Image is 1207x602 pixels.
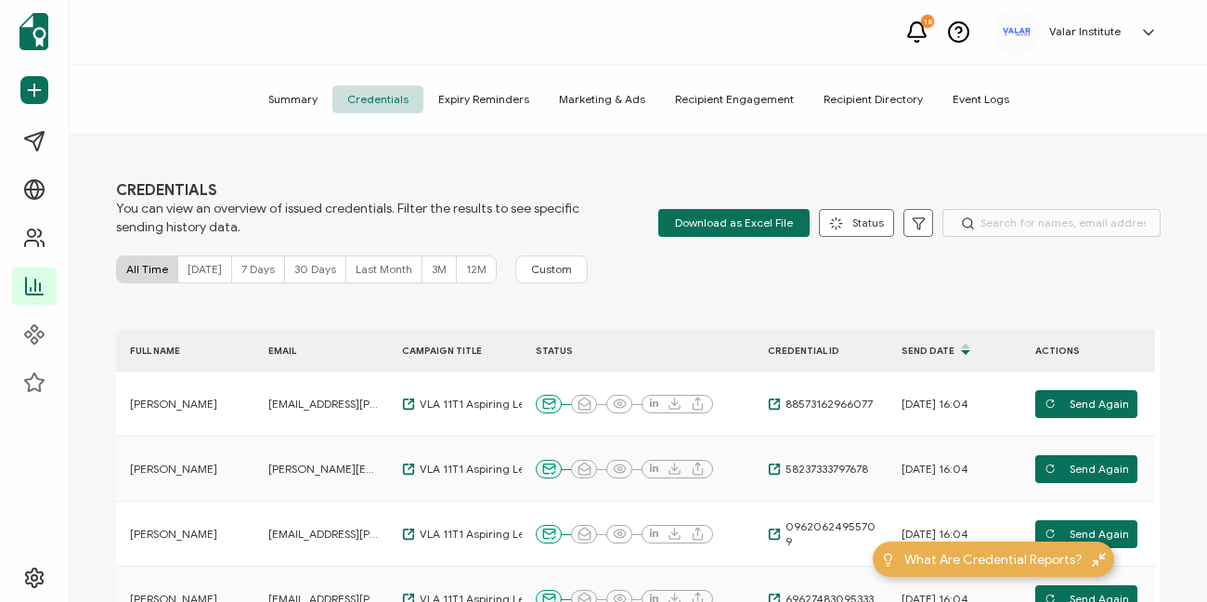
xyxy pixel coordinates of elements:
span: 7 Days [241,262,275,276]
span: What Are Credential Reports? [904,550,1083,569]
div: STATUS [522,340,754,361]
img: 9d7cedca-7689-4f57-a5df-1b05e96c1e61.svg [1003,28,1031,35]
div: Send Date [888,334,1021,366]
span: Last Month [356,262,412,276]
a: 88573162966077 [768,397,873,412]
div: FULL NAME [116,340,254,361]
input: Search for names, email addresses, and IDs [942,209,1161,237]
span: VLA 11T1 Aspiring Leaders Program -[DATE] [415,527,601,542]
span: 30 Days [294,262,336,276]
span: Send Again [1045,520,1129,548]
span: All Time [126,262,168,276]
span: Custom [531,262,572,277]
button: Send Again [1035,455,1137,483]
span: Download as Excel File [675,209,793,237]
span: [PERSON_NAME] [130,527,217,542]
a: 58237333797678 [768,462,868,477]
h5: Valar Institute [1049,25,1121,38]
span: 12M [466,262,487,276]
span: You can view an overview of issued credentials. Filter the results to see specific sending histor... [116,200,580,237]
div: EMAIL [254,340,388,361]
span: VLA 11T1 Aspiring Leaders Program -[DATE] [415,462,601,477]
span: [DATE] 16:04 [902,397,968,412]
div: ACTIONS [1021,340,1155,361]
span: Credentials [332,85,423,113]
span: [PERSON_NAME] [130,462,217,477]
img: sertifier-logomark-colored.svg [19,13,48,50]
div: 18 [921,15,934,28]
span: [DATE] 16:04 [902,462,968,477]
span: [EMAIL_ADDRESS][PERSON_NAME][DOMAIN_NAME] [268,397,379,412]
span: Summary [253,85,332,113]
span: Recipient Engagement [660,85,809,113]
button: Download as Excel File [658,209,810,237]
iframe: Chat Widget [1114,513,1207,602]
div: CREDENTIAL ID [754,340,888,361]
span: [DATE] [188,262,222,276]
span: Marketing & Ads [544,85,660,113]
span: 3M [432,262,447,276]
button: Custom [515,255,588,283]
span: 58237333797678 [781,462,868,477]
span: [PERSON_NAME] [130,397,217,412]
a: 09620624955709 [768,519,878,549]
span: 09620624955709 [781,519,878,549]
span: VLA 11T1 Aspiring Leaders Program -[DATE] [415,397,601,412]
span: [DATE] 16:04 [902,527,968,542]
span: 88573162966077 [781,397,873,412]
span: [EMAIL_ADDRESS][PERSON_NAME][DOMAIN_NAME] [268,527,379,542]
span: Event Logs [938,85,1024,113]
div: CAMPAIGN TITLE [388,340,522,361]
button: Send Again [1035,390,1137,418]
button: Status [819,209,894,237]
span: Send Again [1045,455,1129,483]
span: [PERSON_NAME][EMAIL_ADDRESS][PERSON_NAME][DOMAIN_NAME] [268,462,379,477]
img: minimize-icon.svg [1092,553,1106,567]
button: Send Again [1035,520,1137,548]
span: CREDENTIALS [116,181,580,200]
span: Expiry Reminders [423,85,544,113]
span: Send Again [1045,390,1129,418]
span: Recipient Directory [809,85,938,113]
